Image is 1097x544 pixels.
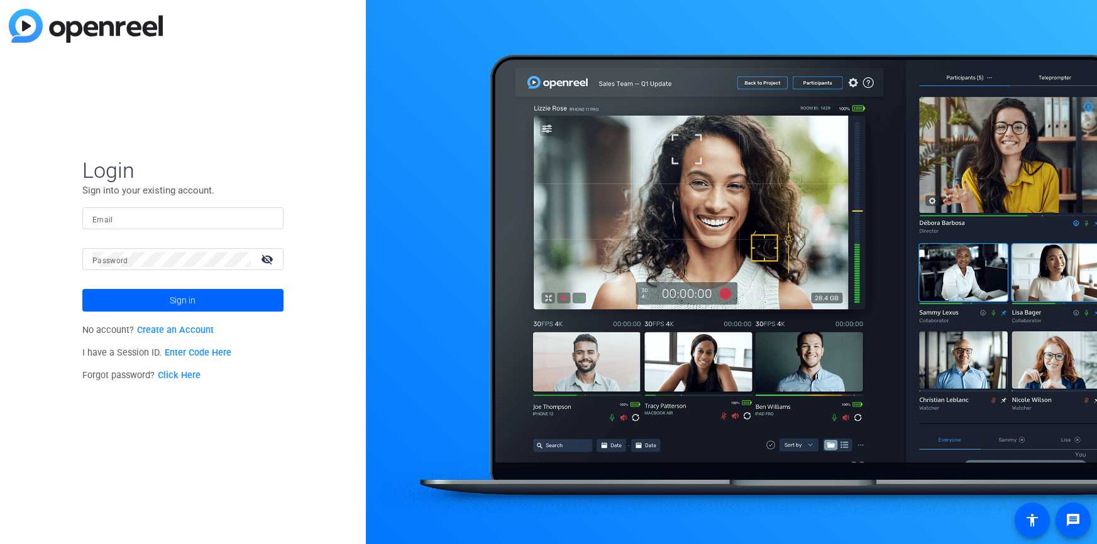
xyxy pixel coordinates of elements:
[92,256,128,265] mat-label: Password
[170,285,196,316] span: Sign in
[1066,513,1081,528] mat-icon: message
[82,289,284,312] button: Sign in
[253,250,284,268] mat-icon: visibility_off
[137,325,214,335] a: Create an Account
[158,370,201,381] a: Click Here
[92,211,273,226] input: Enter Email Address
[82,183,284,197] p: Sign into your existing account.
[82,347,231,358] span: I have a Session ID.
[82,157,284,183] span: Login
[1025,513,1040,528] mat-icon: accessibility
[82,370,201,381] span: Forgot password?
[9,9,163,43] img: blue-gradient.svg
[165,347,231,358] a: Enter Code Here
[82,325,214,335] span: No account?
[92,215,113,224] mat-label: Email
